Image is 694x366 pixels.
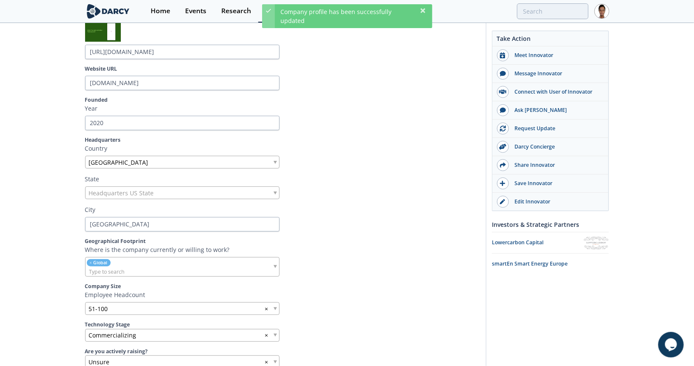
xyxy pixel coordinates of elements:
[492,239,584,246] div: Lowercarbon Capital
[509,70,604,77] div: Message Innovator
[85,283,480,290] label: Company Size
[85,45,280,59] input: Vimeo or YouTube URL
[85,348,480,355] label: Are you actively raising?
[509,106,604,114] div: Ask [PERSON_NAME]
[94,260,108,266] span: Global
[85,302,280,315] div: 51-100 ×
[85,76,280,90] input: Website URL
[85,22,121,42] img: Intro video thumbnail
[151,8,170,14] div: Home
[658,332,685,357] iframe: chat widget
[85,65,480,73] label: Website URL
[594,4,609,19] img: Profile
[265,331,268,340] span: ×
[85,290,480,299] p: Employee Headcount
[509,198,604,206] div: Edit Innovator
[85,116,280,130] input: Founded
[85,257,280,277] div: remove element Global
[492,235,609,250] a: Lowercarbon Capital Lowercarbon Capital
[509,161,604,169] div: Share Innovator
[85,186,280,199] div: Headquarters US State
[85,144,480,153] p: Country
[584,235,609,250] img: Lowercarbon Capital
[492,174,608,193] button: Save Innovator
[85,104,480,113] p: Year
[85,329,280,342] div: Commercializing ×
[89,304,108,313] span: 51-100
[85,96,480,104] label: Founded
[509,143,604,151] div: Darcy Concierge
[85,321,480,329] label: Technology Stage
[420,7,426,14] div: Dismiss this notification
[492,193,608,211] a: Edit Innovator
[85,205,480,214] p: City
[265,304,268,313] span: ×
[85,4,131,19] img: logo-wide.svg
[509,180,604,187] div: Save Innovator
[85,237,480,245] label: Geographical Footprint
[517,3,588,19] input: Advanced Search
[85,156,280,169] div: [GEOGRAPHIC_DATA]
[85,245,480,254] p: Where is the company currently or willing to work?
[221,8,251,14] div: Research
[509,51,604,59] div: Meet Innovator
[492,257,609,272] a: smartEn Smart Energy Europe
[185,8,206,14] div: Events
[509,88,604,96] div: Connect with User of Innovator
[89,331,137,340] span: Commercializing
[85,174,480,183] p: State
[509,125,604,132] div: Request Update
[275,4,432,28] div: Company profile has been successfully updated
[85,217,280,232] input: Headquarters City
[86,267,176,276] input: Type to search
[90,260,92,266] span: remove element
[89,187,154,199] span: Headquarters US State
[85,136,480,144] label: Headquarters
[492,217,609,232] div: Investors & Strategic Partners
[89,158,149,167] span: [GEOGRAPHIC_DATA]
[492,34,608,46] div: Take Action
[492,260,609,268] div: smartEn Smart Energy Europe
